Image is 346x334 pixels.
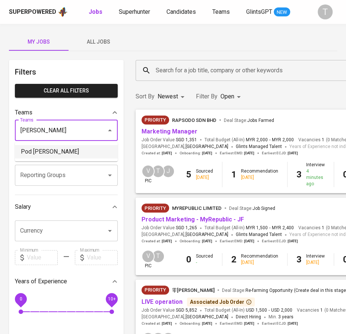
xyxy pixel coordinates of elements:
[220,239,254,244] span: Earliest EMD :
[196,253,213,266] div: Sourced
[274,9,290,16] span: NEW
[142,250,155,263] div: V
[142,216,244,223] a: Product Marketing - MyRepublic - JF
[236,314,261,319] span: Direct Hiring
[142,128,197,135] a: Marketing Manager
[204,225,294,231] span: Total Budget (All-In)
[158,90,187,104] div: Newest
[241,168,278,181] div: Recommendation
[13,37,64,47] span: My Jobs
[231,169,237,180] b: 1
[236,144,282,149] span: Glints Managed Talent
[204,137,294,143] span: Total Budget (All-In)
[262,151,298,156] span: Earliest ECJD :
[172,117,216,123] span: Rapsodo Sdn Bhd
[231,254,237,265] b: 2
[15,150,118,165] div: Reporting Groups
[142,137,197,143] span: Job Order Value
[172,287,215,293] span: 零[PERSON_NAME]
[318,4,333,19] div: T
[278,314,293,319] span: 3 years
[142,143,228,151] span: [GEOGRAPHIC_DATA] ,
[272,225,294,231] span: MYR 2,400
[15,274,118,289] div: Years of Experience
[142,165,155,184] div: pic
[142,116,169,125] div: New Job received from Demand Team
[19,296,22,301] span: 0
[142,151,172,156] span: Created at :
[166,8,196,15] span: Candidates
[269,225,270,231] span: -
[9,6,68,18] a: Superpoweredapp logo
[186,169,191,180] b: 5
[142,298,182,305] a: LIVE operation
[162,165,175,178] div: J
[244,151,254,156] span: [DATE]
[202,239,212,244] span: [DATE]
[306,168,325,187] div: 4 minutes ago
[176,307,197,313] span: SGD 5,852
[87,250,118,265] input: Value
[105,170,115,180] button: Open
[185,313,228,321] span: [GEOGRAPHIC_DATA]
[220,151,254,156] span: Earliest EMD :
[119,8,150,15] span: Superhunter
[262,239,298,244] span: Earliest ECJD :
[166,7,197,17] a: Candidates
[229,206,275,211] span: Deal Stage :
[15,84,118,98] button: Clear All filters
[162,321,172,326] span: [DATE]
[196,259,213,266] div: -
[319,307,323,313] span: 1
[142,165,155,178] div: V
[306,162,325,188] div: Interview
[105,125,115,136] button: Close
[296,254,302,265] b: 3
[220,90,243,104] div: Open
[241,259,278,266] div: [DATE]
[15,105,118,120] div: Teams
[190,298,252,306] div: Associated Job Order
[142,286,169,294] div: New Job received from Demand Team
[288,239,298,244] span: [DATE]
[288,321,298,326] span: [DATE]
[15,202,31,211] p: Salary
[15,108,32,117] p: Teams
[162,239,172,244] span: [DATE]
[180,239,212,244] span: Onboarding :
[262,321,298,326] span: Earliest ECJD :
[220,93,234,100] span: Open
[204,307,292,313] span: Total Budget (All-In)
[202,321,212,326] span: [DATE]
[180,321,212,326] span: Onboarding :
[246,7,290,17] a: GlintsGPT NEW
[9,8,56,16] div: Superpowered
[15,277,67,286] p: Years of Experience
[15,66,118,78] h6: Filters
[272,137,294,143] span: MYR 2,000
[220,321,254,326] span: Earliest EMD :
[241,253,278,266] div: Recommendation
[105,226,115,236] button: Open
[196,168,213,181] div: Sourced
[142,116,169,124] span: Priority
[142,204,169,212] div: New Job received from Demand Team
[185,231,228,239] span: [GEOGRAPHIC_DATA]
[321,137,324,143] span: 1
[288,151,298,156] span: [DATE]
[196,92,218,101] p: Filter By
[73,37,124,47] span: All Jobs
[269,314,293,319] span: Min.
[108,296,115,301] span: 10+
[244,321,254,326] span: [DATE]
[142,239,172,244] span: Created at :
[236,232,282,237] span: Glints Managed Talent
[180,151,212,156] span: Onboarding :
[152,250,165,263] div: T
[306,253,325,266] div: Interview
[21,86,112,95] span: Clear All filters
[142,250,155,269] div: pic
[89,8,102,15] b: Jobs
[246,8,272,15] span: GlintsGPT
[241,174,278,181] div: [DATE]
